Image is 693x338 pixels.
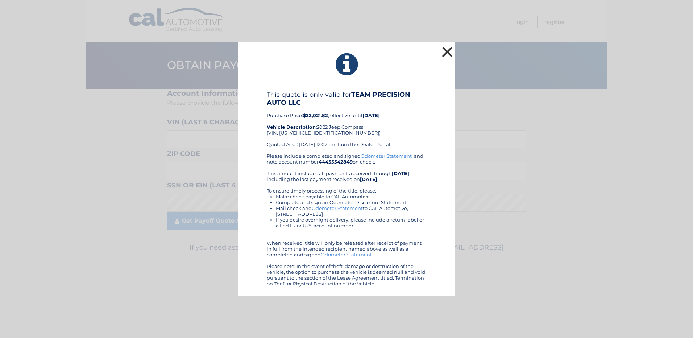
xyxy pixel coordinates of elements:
b: [DATE] [360,176,377,182]
strong: Vehicle Description: [267,124,317,130]
b: 44455542849 [319,159,353,165]
div: Purchase Price: , effective until 2022 Jeep Compass (VIN: [US_VEHICLE_IDENTIFICATION_NUMBER]) Quo... [267,91,426,153]
b: $22,021.82 [303,112,328,118]
b: [DATE] [392,170,409,176]
button: × [440,45,455,59]
h4: This quote is only valid for [267,91,426,107]
div: Please include a completed and signed , and note account number on check. This amount includes al... [267,153,426,287]
a: Odometer Statement [321,252,372,257]
li: Complete and sign an Odometer Disclosure Statement [276,199,426,205]
a: Odometer Statement [312,205,363,211]
b: [DATE] [362,112,380,118]
li: If you desire overnight delivery, please include a return label or a Fed Ex or UPS account number. [276,217,426,228]
a: Odometer Statement [361,153,412,159]
b: TEAM PRECISION AUTO LLC [267,91,410,107]
li: Mail check and to CAL Automotive, [STREET_ADDRESS] [276,205,426,217]
li: Make check payable to CAL Automotive [276,194,426,199]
